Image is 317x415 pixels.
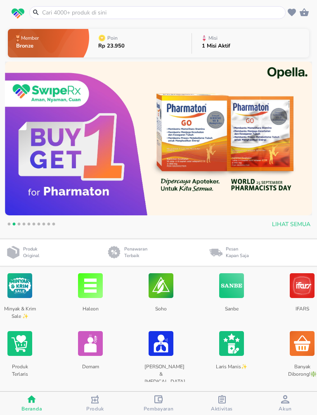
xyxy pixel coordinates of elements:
img: IFARS [290,269,315,302]
span: Pembayaran [144,405,174,412]
button: 9 [45,221,53,229]
p: Poin [107,36,118,41]
span: Produk [86,405,104,412]
img: Batuk & Flu [149,327,173,360]
img: logo_swiperx_s.bd005f3b.svg [12,8,24,19]
p: Pesan Kapan Saja [226,246,249,260]
p: Haleon [74,302,106,322]
p: Penawaran Terbaik [124,246,151,260]
button: Akun [253,392,317,415]
p: Minyak & Krim Sale ✨ [3,302,36,322]
p: Soho [144,302,177,322]
p: Demam [74,360,106,379]
button: Pembayaran [127,392,190,415]
img: Produk Terlaris [7,327,32,360]
button: PoinRp 23.950 [89,27,192,60]
p: Misi [208,36,218,41]
p: 1 Misi Aktif [202,43,230,49]
p: Laris Manis✨ [215,360,248,379]
img: 59af3325-8372-435a-a585-41f2734435ad.jpeg [5,62,312,215]
button: 3 [15,221,23,229]
p: [PERSON_NAME] & [MEDICAL_DATA] [144,360,177,379]
p: Sanbe [215,302,248,322]
p: Bronze [16,43,40,49]
button: 7 [35,221,43,229]
button: 4 [20,221,28,229]
span: Beranda [21,405,42,412]
button: 1 [5,221,13,229]
img: Banyak Diborong!❇️ [290,327,315,360]
img: Haleon [78,269,103,302]
p: Member [21,36,39,41]
button: Aktivitas [190,392,254,415]
img: Demam [78,327,103,360]
p: Rp 23.950 [98,43,125,49]
p: Produk Original [23,246,43,260]
p: Produk Terlaris [3,360,36,379]
button: Produk [64,392,127,415]
button: MemberBronze [8,27,89,60]
button: 2 [10,221,18,229]
button: 6 [30,221,38,229]
img: Laris Manis✨ [219,327,244,360]
img: Minyak & Krim Sale ✨ [7,269,32,302]
span: Lihat Semua [272,219,310,230]
button: 5 [25,221,33,229]
img: Soho [149,269,173,302]
span: Aktivitas [211,405,233,412]
img: Sanbe [219,269,244,302]
button: 8 [40,221,48,229]
input: Cari 4000+ produk di sini [41,8,284,17]
button: 10 [50,221,58,229]
button: Lihat Semua [269,217,312,232]
span: Akun [279,405,292,412]
button: Misi1 Misi Aktif [192,27,309,60]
